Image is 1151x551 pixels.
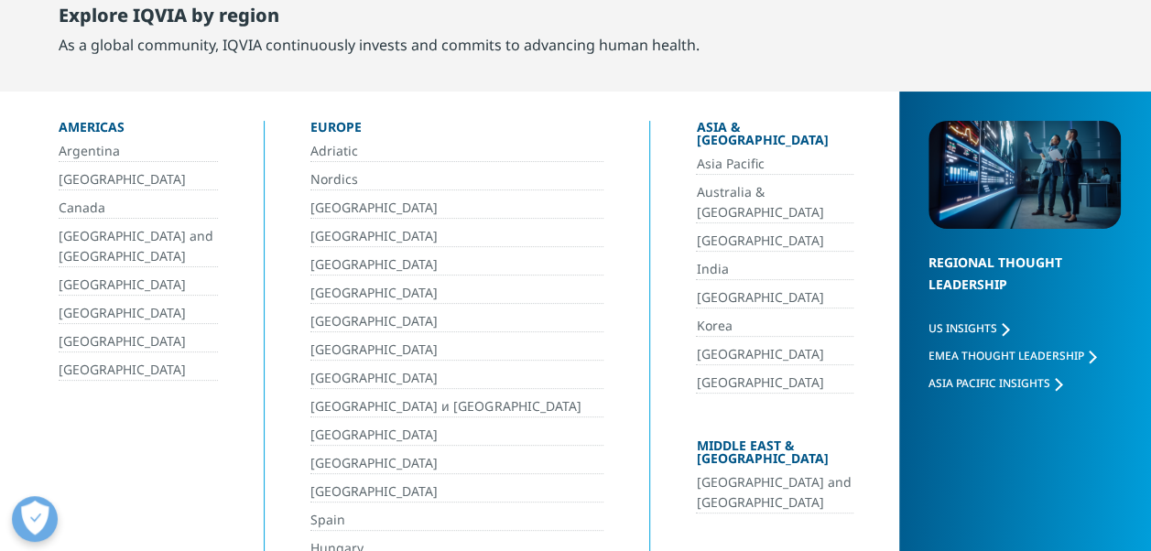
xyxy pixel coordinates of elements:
a: [GEOGRAPHIC_DATA] [310,340,603,361]
span: US Insights [928,320,997,336]
img: 2093_analyzing-data-using-big-screen-display-and-laptop.png [928,121,1121,229]
a: [GEOGRAPHIC_DATA] [310,481,603,502]
a: [GEOGRAPHIC_DATA] [310,226,603,247]
a: [GEOGRAPHIC_DATA] [59,360,218,381]
a: Asia Pacific [696,154,853,175]
a: [GEOGRAPHIC_DATA] [310,198,603,219]
span: EMEA Thought Leadership [928,348,1084,363]
a: [GEOGRAPHIC_DATA] [59,303,218,324]
a: US Insights [928,320,1009,336]
a: Canada [59,198,218,219]
a: [GEOGRAPHIC_DATA] and [GEOGRAPHIC_DATA] [59,226,218,267]
div: Explore IQVIA by region [59,5,700,34]
a: Spain [310,510,603,531]
a: [GEOGRAPHIC_DATA] [59,169,218,190]
div: Americas [59,121,218,141]
a: [GEOGRAPHIC_DATA] [696,373,853,394]
a: [GEOGRAPHIC_DATA] [59,331,218,352]
a: [GEOGRAPHIC_DATA] [696,287,853,308]
a: Adriatic [310,141,603,162]
a: [GEOGRAPHIC_DATA] [310,283,603,304]
div: Regional Thought Leadership [928,252,1121,319]
a: [GEOGRAPHIC_DATA] and [GEOGRAPHIC_DATA] [696,472,853,513]
a: [GEOGRAPHIC_DATA] [310,254,603,275]
a: [GEOGRAPHIC_DATA] [696,344,853,365]
a: [GEOGRAPHIC_DATA] [310,311,603,332]
a: [GEOGRAPHIC_DATA] [310,453,603,474]
a: EMEA Thought Leadership [928,348,1096,363]
div: Asia & [GEOGRAPHIC_DATA] [696,121,853,154]
a: Asia Pacific Insights [928,375,1062,391]
a: [GEOGRAPHIC_DATA] [310,368,603,389]
a: [GEOGRAPHIC_DATA] [310,425,603,446]
button: Открыть настройки [12,496,58,542]
a: Argentina [59,141,218,162]
a: India [696,259,853,280]
a: [GEOGRAPHIC_DATA] [696,231,853,252]
div: Middle East & [GEOGRAPHIC_DATA] [696,439,853,472]
a: Korea [696,316,853,337]
a: [GEOGRAPHIC_DATA] [59,275,218,296]
a: [GEOGRAPHIC_DATA] и [GEOGRAPHIC_DATA] [310,396,603,417]
span: Asia Pacific Insights [928,375,1050,391]
a: Nordics [310,169,603,190]
a: Australia & [GEOGRAPHIC_DATA] [696,182,853,223]
div: As a global community, IQVIA continuously invests and commits to advancing human health. [59,34,700,56]
div: Europe [310,121,603,141]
